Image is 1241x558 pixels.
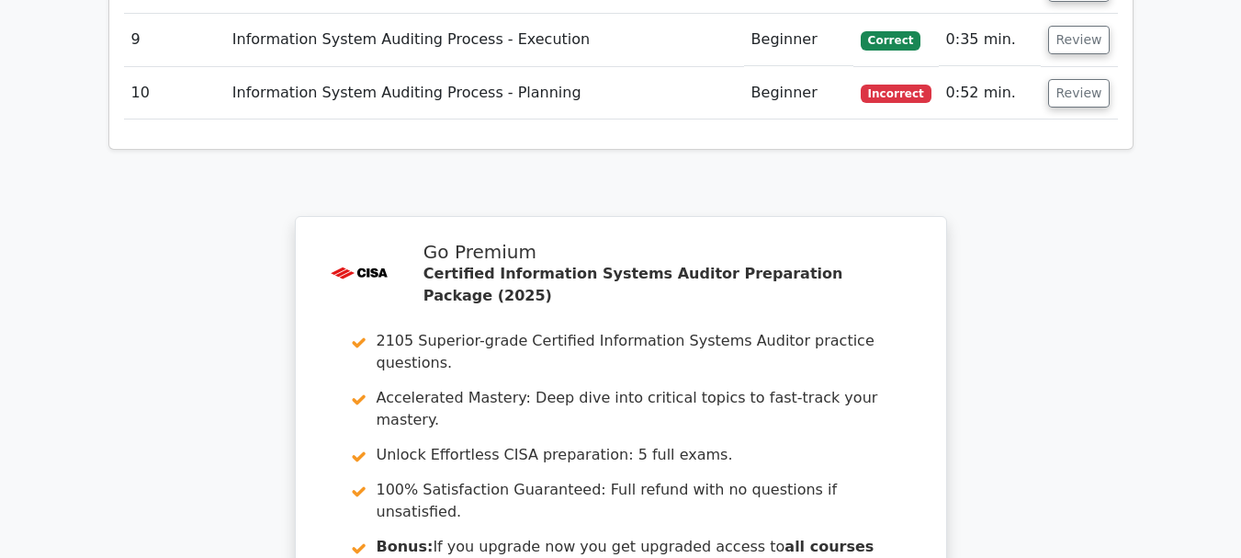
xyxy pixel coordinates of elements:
td: 0:52 min. [939,67,1041,120]
td: Beginner [744,14,853,66]
td: 0:35 min. [939,14,1041,66]
td: 10 [124,67,225,120]
td: Information System Auditing Process - Planning [225,67,744,120]
span: Incorrect [861,85,931,103]
td: Beginner [744,67,853,120]
td: 9 [124,14,225,66]
span: Correct [861,31,920,50]
button: Review [1048,26,1111,54]
td: Information System Auditing Process - Execution [225,14,744,66]
button: Review [1048,79,1111,108]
